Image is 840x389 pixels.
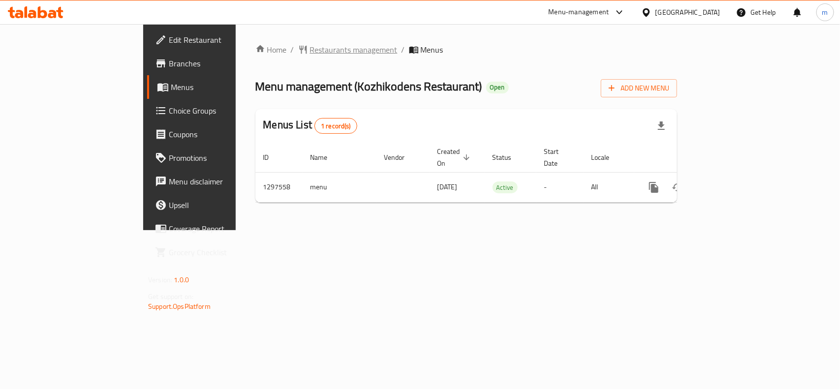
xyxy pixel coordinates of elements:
[591,151,622,163] span: Locale
[493,182,518,193] span: Active
[148,300,211,313] a: Support.OpsPlatform
[147,146,283,170] a: Promotions
[601,79,677,97] button: Add New Menu
[174,273,189,286] span: 1.0.0
[263,118,357,134] h2: Menus List
[148,290,193,303] span: Get support on:
[584,172,634,202] td: All
[169,58,276,69] span: Branches
[169,34,276,46] span: Edit Restaurant
[544,146,572,169] span: Start Date
[169,199,276,211] span: Upsell
[148,273,172,286] span: Version:
[171,81,276,93] span: Menus
[147,240,283,264] a: Grocery Checklist
[169,152,276,164] span: Promotions
[255,75,482,97] span: Menu management ( Kozhikodens Restaurant )
[486,83,509,91] span: Open
[147,193,283,217] a: Upsell
[298,44,398,56] a: Restaurants management
[655,7,720,18] div: [GEOGRAPHIC_DATA]
[147,217,283,240] a: Coverage Report
[609,82,669,94] span: Add New Menu
[384,151,418,163] span: Vendor
[147,52,283,75] a: Branches
[536,172,584,202] td: -
[402,44,405,56] li: /
[169,246,276,258] span: Grocery Checklist
[147,122,283,146] a: Coupons
[169,128,276,140] span: Coupons
[634,143,745,173] th: Actions
[147,170,283,193] a: Menu disclaimer
[650,114,673,138] div: Export file
[169,105,276,117] span: Choice Groups
[255,143,745,203] table: enhanced table
[822,7,828,18] span: m
[147,99,283,122] a: Choice Groups
[255,44,677,56] nav: breadcrumb
[303,172,376,202] td: menu
[549,6,609,18] div: Menu-management
[421,44,443,56] span: Menus
[493,151,525,163] span: Status
[642,176,666,199] button: more
[147,75,283,99] a: Menus
[310,44,398,56] span: Restaurants management
[291,44,294,56] li: /
[666,176,689,199] button: Change Status
[263,151,282,163] span: ID
[315,121,357,131] span: 1 record(s)
[169,223,276,235] span: Coverage Report
[311,151,341,163] span: Name
[486,82,509,93] div: Open
[147,28,283,52] a: Edit Restaurant
[437,146,473,169] span: Created On
[437,180,458,193] span: [DATE]
[169,176,276,187] span: Menu disclaimer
